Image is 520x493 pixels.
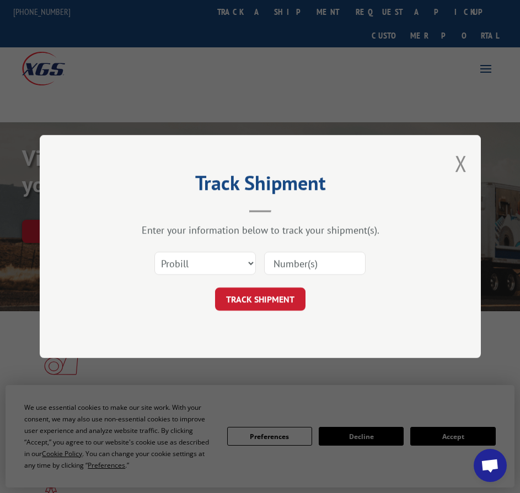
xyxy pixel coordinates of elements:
input: Number(s) [264,252,366,275]
button: Close modal [455,149,467,178]
button: TRACK SHIPMENT [215,288,305,311]
div: Enter your information below to track your shipment(s). [95,224,426,236]
h2: Track Shipment [95,175,426,196]
a: Open chat [474,449,507,482]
